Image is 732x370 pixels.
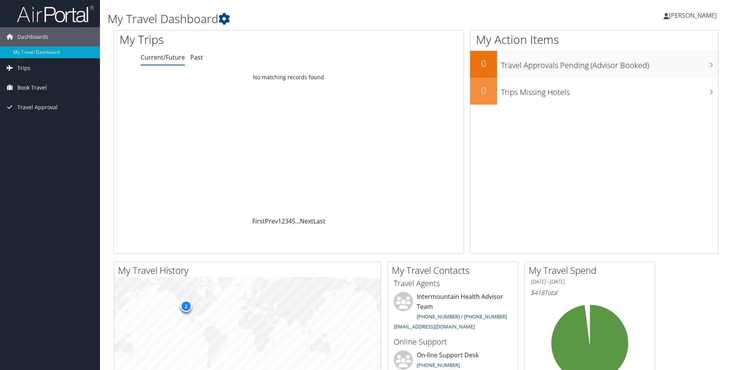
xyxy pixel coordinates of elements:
h1: My Trips [120,32,312,48]
h1: My Travel Dashboard [108,11,519,27]
span: Book Travel [17,78,47,97]
h6: [DATE] - [DATE] [531,278,649,285]
h3: Travel Agents [394,278,512,289]
span: … [295,217,300,225]
a: Last [313,217,325,225]
h3: Trips Missing Hotels [501,83,718,98]
a: [PHONE_NUMBER] [417,362,460,368]
span: $418 [531,288,544,297]
img: airportal-logo.png [17,5,94,23]
h2: 0 [470,84,497,97]
span: Dashboards [17,27,48,47]
li: Intermountain Health Advisor Team [390,292,516,333]
h3: Online Support [394,337,512,347]
td: No matching records found [114,70,464,84]
a: Past [190,53,203,62]
a: 0Travel Approvals Pending (Advisor Booked) [470,51,718,78]
h2: My Travel Spend [529,264,655,277]
a: Next [300,217,313,225]
h2: 0 [470,57,497,70]
span: [PERSON_NAME] [669,11,717,20]
span: Trips [17,58,30,78]
a: 3 [285,217,288,225]
h2: My Travel History [118,264,381,277]
a: Current/Future [141,53,185,62]
a: Prev [265,217,278,225]
a: 2 [281,217,285,225]
h1: My Action Items [470,32,718,48]
a: 0Trips Missing Hotels [470,78,718,105]
a: 1 [278,217,281,225]
a: First [252,217,265,225]
h2: My Travel Contacts [392,264,518,277]
span: Travel Approval [17,98,58,117]
a: [PERSON_NAME] [664,4,724,27]
h6: Total [531,288,649,297]
a: 4 [288,217,292,225]
div: 2 [180,300,191,312]
a: [EMAIL_ADDRESS][DOMAIN_NAME] [394,323,475,330]
a: [PHONE_NUMBER] / [PHONE_NUMBER] [417,313,507,320]
a: 5 [292,217,295,225]
h3: Travel Approvals Pending (Advisor Booked) [501,56,718,71]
